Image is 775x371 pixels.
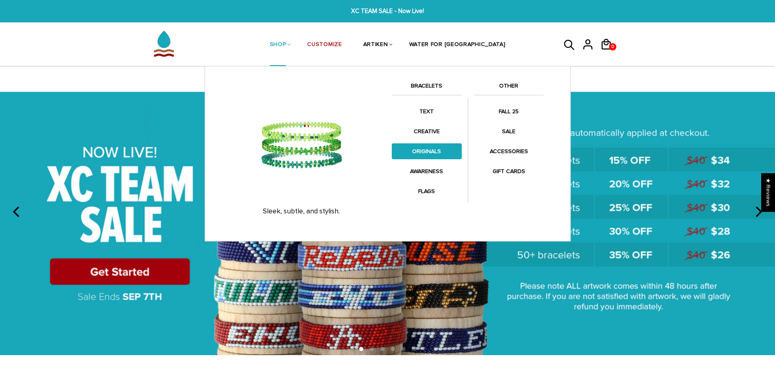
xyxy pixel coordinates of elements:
[749,203,767,221] button: next
[609,41,616,53] span: 0
[8,203,26,221] button: previous
[392,163,462,179] a: AWARENESS
[474,163,544,179] a: GIFT CARDS
[392,143,462,159] a: ORIGINALS
[409,24,506,67] a: WATER FOR [GEOGRAPHIC_DATA]
[474,81,544,95] a: OTHER
[761,173,775,212] div: Click to open Judge.me floating reviews tab
[392,123,462,139] a: CREATIVE
[270,24,286,67] a: SHOP
[363,24,388,67] a: ARTIKEN
[392,183,462,199] a: FLAGS
[600,53,618,54] a: 0
[238,7,538,16] span: XC TEAM SALE - Now Live!
[392,81,462,95] a: BRACELETS
[392,103,462,119] a: TEXT
[474,143,544,159] a: ACCESSORIES
[474,103,544,119] a: FALL 25
[307,24,342,67] a: CUSTOMIZE
[474,123,544,139] a: SALE
[219,207,384,215] p: Sleek, subtle, and stylish.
